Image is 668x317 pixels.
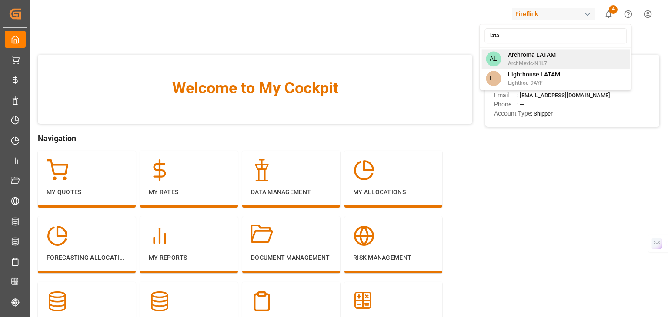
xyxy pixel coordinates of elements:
span: Lighthouse LATAM [508,70,560,79]
span: ArchMexic-N1L7 [508,59,556,67]
input: Search an account... [484,28,627,43]
span: Archroma LATAM [508,50,556,59]
span: AL [486,51,501,66]
span: Lighthou-9AYF [508,79,560,87]
span: LL [486,71,501,86]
